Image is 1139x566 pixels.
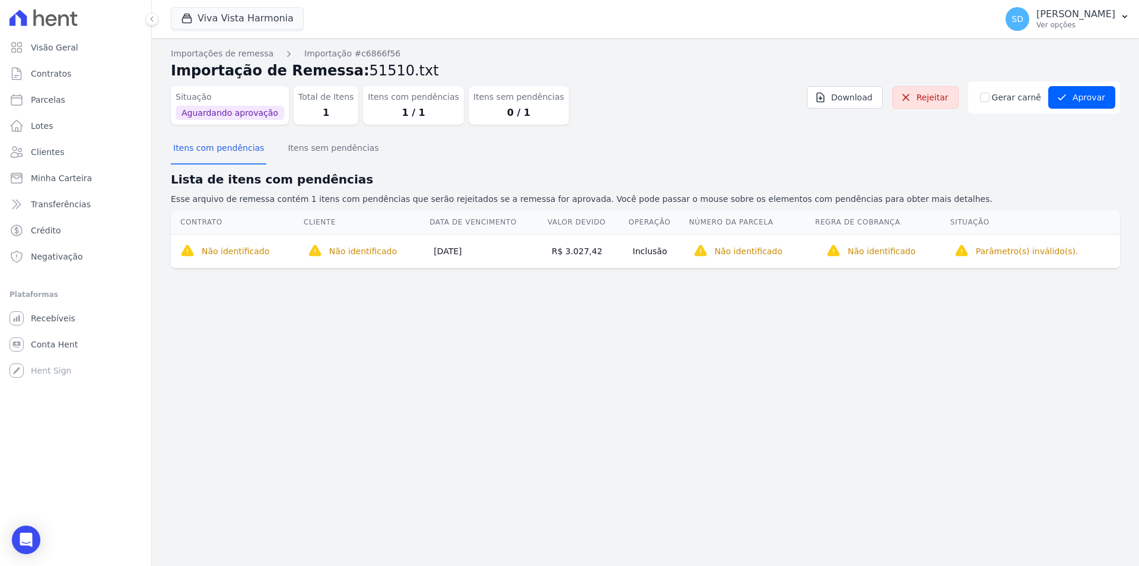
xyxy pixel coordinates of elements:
a: Download [807,86,883,109]
h2: Importação de Remessa: [171,60,1120,81]
p: Não identificado [329,245,397,257]
div: Plataformas [9,287,142,302]
a: Clientes [5,140,147,164]
a: Importações de remessa [171,48,273,60]
span: Conta Hent [31,339,78,350]
dt: Itens sem pendências [473,91,564,103]
span: Negativação [31,251,83,263]
nav: Breadcrumb [171,48,1120,60]
span: Crédito [31,224,61,236]
label: Gerar carnê [992,91,1041,104]
a: Rejeitar [892,86,959,109]
dd: 0 / 1 [473,106,564,120]
span: SD [1011,15,1023,23]
a: Parcelas [5,88,147,112]
td: Inclusão [628,234,689,268]
dd: 1 [298,106,354,120]
th: Regra de Cobrança [815,210,950,235]
span: Recebíveis [31,312,75,324]
p: Não identificado [848,245,915,257]
span: Parcelas [31,94,65,106]
span: Lotes [31,120,53,132]
p: Parâmetro(s) inválido(s). [976,245,1078,257]
dt: Situação [176,91,284,103]
th: Operação [628,210,689,235]
th: Situação [950,210,1120,235]
dd: 1 / 1 [368,106,459,120]
button: Viva Vista Harmonia [171,7,304,30]
span: 51510.txt [370,62,439,79]
div: Open Intercom Messenger [12,526,40,554]
p: Não identificado [202,245,269,257]
a: Negativação [5,245,147,268]
dt: Total de Itens [298,91,354,103]
a: Importação #c6866f56 [304,48,400,60]
a: Contratos [5,62,147,86]
p: [PERSON_NAME] [1036,8,1115,20]
span: Visão Geral [31,42,78,53]
a: Minha Carteira [5,166,147,190]
span: Clientes [31,146,64,158]
p: Ver opções [1036,20,1115,30]
a: Conta Hent [5,333,147,356]
th: Valor devido [547,210,628,235]
button: Itens sem pendências [285,134,381,165]
a: Recebíveis [5,306,147,330]
p: Esse arquivo de remessa contém 1 itens com pendências que serão rejeitados se a remessa for aprov... [171,193,1120,205]
a: Lotes [5,114,147,138]
th: Número da Parcela [689,210,815,235]
button: Aprovar [1048,86,1115,109]
span: Contratos [31,68,71,80]
a: Transferências [5,192,147,216]
button: Itens com pendências [171,134,266,165]
button: SD [PERSON_NAME] Ver opções [996,2,1139,36]
h2: Lista de itens com pendências [171,170,1120,188]
span: Minha Carteira [31,172,92,184]
span: Aguardando aprovação [176,106,284,120]
a: Visão Geral [5,36,147,59]
th: Contrato [171,210,303,235]
td: [DATE] [429,234,547,268]
th: Data de Vencimento [429,210,547,235]
dt: Itens com pendências [368,91,459,103]
th: Cliente [303,210,429,235]
p: Não identificado [715,245,782,257]
a: Crédito [5,219,147,242]
td: R$ 3.027,42 [547,234,628,268]
span: Transferências [31,198,91,210]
